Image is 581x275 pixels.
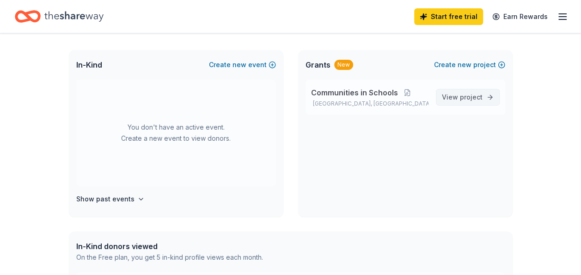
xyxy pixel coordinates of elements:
[76,252,263,263] div: On the Free plan, you get 5 in-kind profile views each month.
[334,60,353,70] div: New
[306,59,330,70] span: Grants
[458,59,471,70] span: new
[442,92,483,103] span: View
[434,59,505,70] button: Createnewproject
[232,59,246,70] span: new
[15,6,104,27] a: Home
[436,89,500,106] a: View project
[311,100,428,107] p: [GEOGRAPHIC_DATA], [GEOGRAPHIC_DATA]
[311,87,398,98] span: Communities in Schools
[76,80,276,186] div: You don't have an active event. Create a new event to view donors.
[76,194,135,205] h4: Show past events
[76,59,102,70] span: In-Kind
[76,241,263,252] div: In-Kind donors viewed
[209,59,276,70] button: Createnewevent
[76,194,145,205] button: Show past events
[487,8,553,25] a: Earn Rewards
[414,8,483,25] a: Start free trial
[460,93,483,101] span: project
